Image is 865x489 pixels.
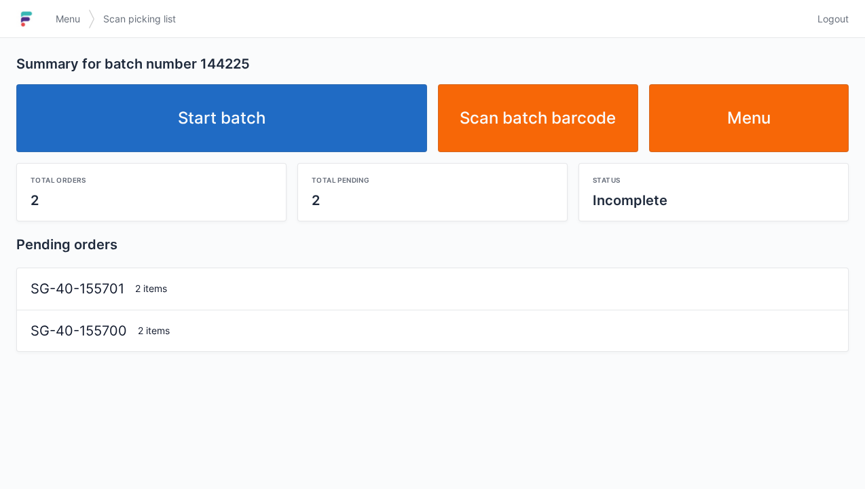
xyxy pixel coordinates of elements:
[16,235,849,254] h2: Pending orders
[31,175,272,185] div: Total orders
[312,191,553,210] div: 2
[31,191,272,210] div: 2
[16,84,427,152] a: Start batch
[25,321,132,341] div: SG-40-155700
[649,84,849,152] a: Menu
[48,7,88,31] a: Menu
[312,175,553,185] div: Total pending
[130,282,840,295] div: 2 items
[817,12,849,26] span: Logout
[16,54,849,73] h2: Summary for batch number 144225
[809,7,849,31] a: Logout
[95,7,184,31] a: Scan picking list
[16,8,37,30] img: logo-small.jpg
[88,3,95,35] img: svg>
[103,12,176,26] span: Scan picking list
[132,324,840,338] div: 2 items
[593,175,834,185] div: Status
[593,191,834,210] div: Incomplete
[438,84,638,152] a: Scan batch barcode
[25,279,130,299] div: SG-40-155701
[56,12,80,26] span: Menu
